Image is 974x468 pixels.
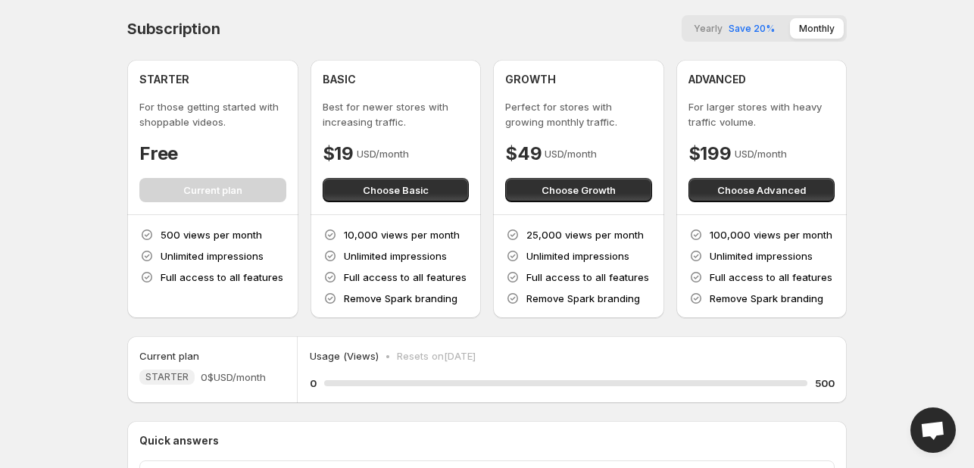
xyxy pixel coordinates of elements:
button: YearlySave 20% [685,18,784,39]
p: Perfect for stores with growing monthly traffic. [505,99,652,129]
span: Choose Growth [542,183,616,198]
p: For larger stores with heavy traffic volume. [688,99,835,129]
button: Choose Growth [505,178,652,202]
p: Resets on [DATE] [397,348,476,363]
p: Unlimited impressions [526,248,629,264]
p: • [385,348,391,363]
p: Remove Spark branding [526,291,640,306]
span: Yearly [694,23,723,34]
h4: $199 [688,142,732,166]
h4: BASIC [323,72,356,87]
button: Choose Basic [323,178,470,202]
p: 10,000 views per month [344,227,460,242]
p: Unlimited impressions [344,248,447,264]
h5: 500 [815,376,835,391]
h5: Current plan [139,348,199,363]
div: Open chat [910,407,956,453]
h4: Free [139,142,178,166]
h4: ADVANCED [688,72,746,87]
p: Usage (Views) [310,348,379,363]
p: 25,000 views per month [526,227,644,242]
p: Full access to all features [710,270,832,285]
span: Choose Advanced [717,183,806,198]
p: Best for newer stores with increasing traffic. [323,99,470,129]
p: Full access to all features [161,270,283,285]
p: Unlimited impressions [710,248,813,264]
p: Remove Spark branding [344,291,457,306]
h4: STARTER [139,72,189,87]
p: 500 views per month [161,227,262,242]
h4: $49 [505,142,542,166]
p: 100,000 views per month [710,227,832,242]
button: Choose Advanced [688,178,835,202]
span: 0$ USD/month [201,370,266,385]
p: USD/month [545,146,597,161]
h5: 0 [310,376,317,391]
p: For those getting started with shoppable videos. [139,99,286,129]
p: Full access to all features [344,270,467,285]
button: Monthly [790,18,844,39]
p: USD/month [735,146,787,161]
span: STARTER [145,371,189,383]
p: Unlimited impressions [161,248,264,264]
h4: GROWTH [505,72,556,87]
p: Remove Spark branding [710,291,823,306]
h4: Subscription [127,20,220,38]
h4: $19 [323,142,354,166]
span: Save 20% [729,23,775,34]
p: Full access to all features [526,270,649,285]
span: Choose Basic [363,183,429,198]
p: USD/month [357,146,409,161]
p: Quick answers [139,433,835,448]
